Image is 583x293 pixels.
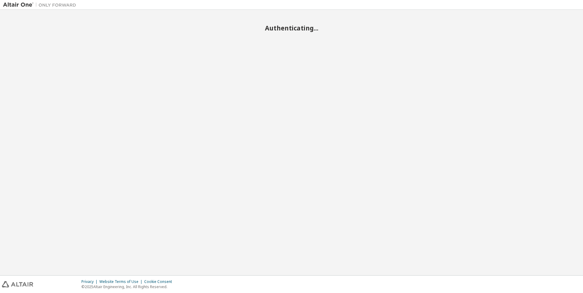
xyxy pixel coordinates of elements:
[81,284,176,289] p: © 2025 Altair Engineering, Inc. All Rights Reserved.
[144,279,176,284] div: Cookie Consent
[2,281,33,288] img: altair_logo.svg
[3,2,79,8] img: Altair One
[81,279,99,284] div: Privacy
[99,279,144,284] div: Website Terms of Use
[3,24,580,32] h2: Authenticating...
